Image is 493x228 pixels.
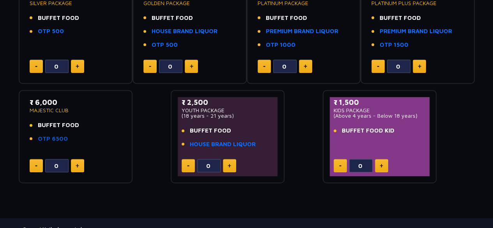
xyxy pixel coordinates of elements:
[30,0,122,6] p: SILVER PACKAGE
[334,113,426,118] p: (Above 4 years - Below 18 years)
[76,64,79,68] img: plus
[143,0,236,6] p: GOLDEN PACKAGE
[38,134,68,143] a: OTP 6500
[152,14,193,23] span: BUFFET FOOD
[38,27,64,36] a: OTP 500
[30,97,122,108] p: ₹ 6,000
[266,41,295,49] a: OTP 1000
[152,41,178,49] a: OTP 500
[35,165,37,166] img: minus
[190,140,256,149] a: HOUSE BRAND LIQUOR
[334,97,426,108] p: ₹ 1,500
[149,66,151,67] img: minus
[38,14,79,23] span: BUFFET FOOD
[380,14,421,23] span: BUFFET FOOD
[190,64,193,68] img: plus
[182,108,274,113] p: YOUTH PACKAGE
[418,64,421,68] img: plus
[228,164,231,168] img: plus
[266,27,338,36] a: PREMIUM BRAND LIQUOR
[380,41,408,49] a: OTP 1500
[30,108,122,113] p: MAJESTIC CLUB
[380,164,383,168] img: plus
[187,165,189,166] img: minus
[152,27,217,36] a: HOUSE BRAND LIQUOR
[342,126,394,135] span: BUFFET FOOD KID
[38,121,79,130] span: BUFFET FOOD
[304,64,307,68] img: plus
[334,108,426,113] p: KIDS PACKAGE
[263,66,265,67] img: minus
[190,126,231,135] span: BUFFET FOOD
[182,113,274,118] p: (18 years - 21 years)
[266,14,307,23] span: BUFFET FOOD
[258,0,350,6] p: PLATINUM PACKAGE
[76,164,79,168] img: plus
[339,165,341,166] img: minus
[35,66,37,67] img: minus
[371,0,464,6] p: PLATINUM PLUS PACKAGE
[182,97,274,108] p: ₹ 2,500
[377,66,379,67] img: minus
[380,27,452,36] a: PREMIUM BRAND LIQUOR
